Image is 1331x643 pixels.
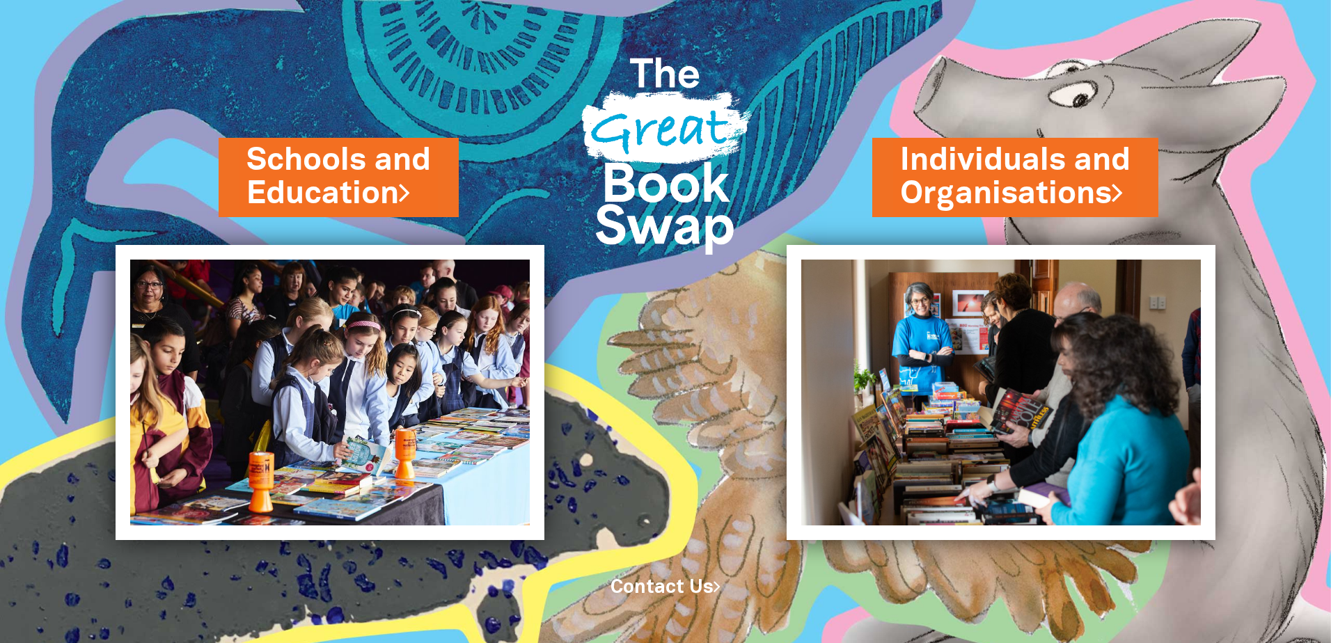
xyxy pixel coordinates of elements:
img: Schools and Education [116,245,544,540]
a: Individuals andOrganisations [900,138,1131,216]
a: Schools andEducation [246,138,431,216]
a: Contact Us [611,579,720,596]
img: Individuals and Organisations [787,245,1215,540]
img: Great Bookswap logo [565,17,766,283]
